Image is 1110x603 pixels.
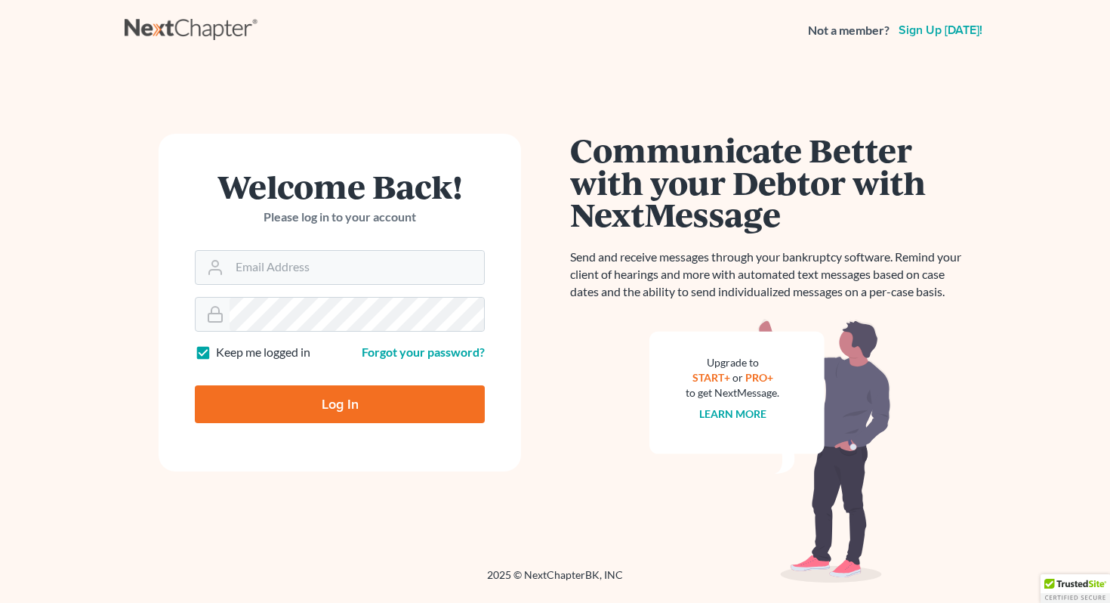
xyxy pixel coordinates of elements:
[195,170,485,203] h1: Welcome Back!
[692,371,730,384] a: START+
[195,209,485,226] p: Please log in to your account
[195,385,485,423] input: Log In
[1041,574,1110,603] div: TrustedSite Certified
[732,371,743,384] span: or
[570,134,970,230] h1: Communicate Better with your Debtor with NextMessage
[745,371,773,384] a: PRO+
[362,345,485,359] a: Forgot your password?
[808,22,890,39] strong: Not a member?
[125,567,985,595] div: 2025 © NextChapterBK, INC
[686,355,779,370] div: Upgrade to
[686,385,779,400] div: to get NextMessage.
[896,24,985,36] a: Sign up [DATE]!
[230,251,484,284] input: Email Address
[699,407,766,420] a: Learn more
[216,344,310,361] label: Keep me logged in
[649,319,891,583] img: nextmessage_bg-59042aed3d76b12b5cd301f8e5b87938c9018125f34e5fa2b7a6b67550977c72.svg
[570,249,970,301] p: Send and receive messages through your bankruptcy software. Remind your client of hearings and mo...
